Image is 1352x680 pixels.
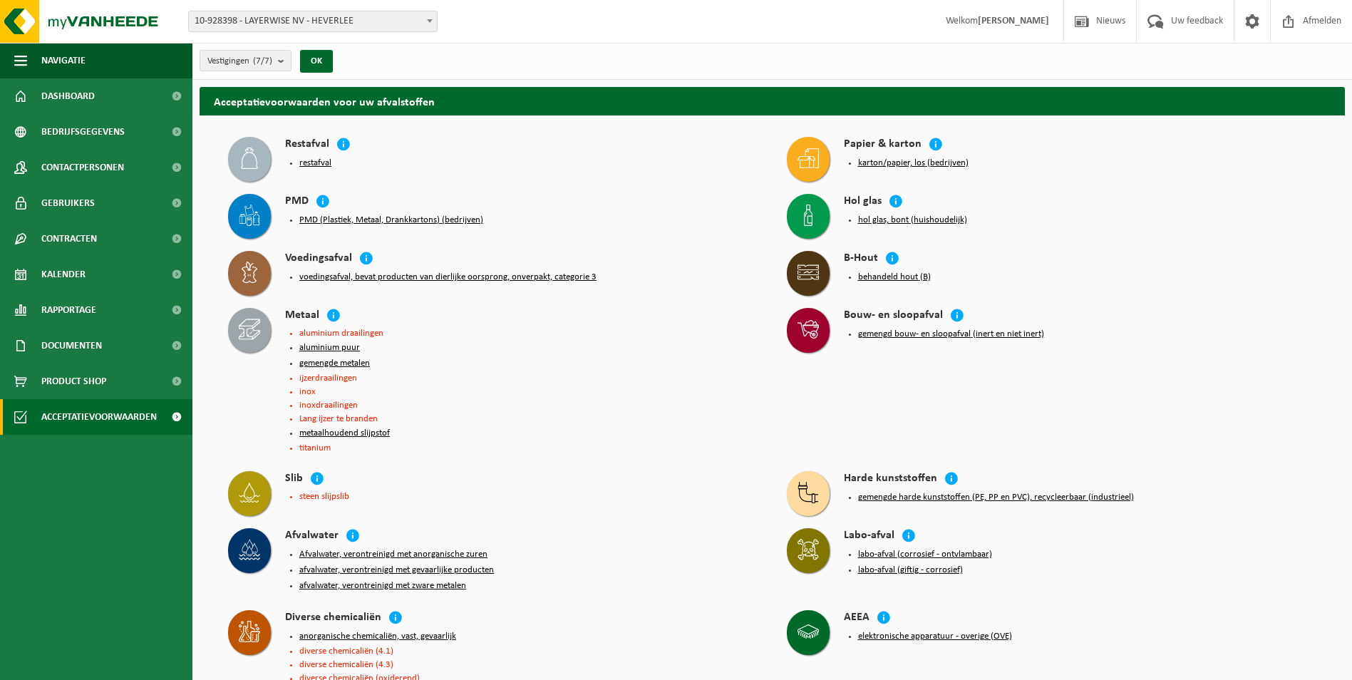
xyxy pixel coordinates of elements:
[188,11,438,32] span: 10-928398 - LAYERWISE NV - HEVERLEE
[299,565,494,576] button: afvalwater, verontreinigd met gevaarlijke producten
[299,215,483,226] button: PMD (Plastiek, Metaal, Drankkartons) (bedrijven)
[253,56,272,66] count: (7/7)
[844,137,922,153] h4: Papier & karton
[285,251,352,267] h4: Voedingsafval
[300,50,333,73] button: OK
[858,631,1012,642] button: elektronische apparatuur - overige (OVE)
[978,16,1049,26] strong: [PERSON_NAME]
[299,646,758,656] li: diverse chemicaliën (4.1)
[299,342,360,354] button: aluminium puur
[299,549,487,560] button: Afvalwater, verontreinigd met anorganische zuren
[299,387,758,396] li: inox
[285,137,329,153] h4: Restafval
[299,158,331,169] button: restafval
[844,610,869,627] h4: AEEA
[41,257,86,292] span: Kalender
[41,114,125,150] span: Bedrijfsgegevens
[858,215,967,226] button: hol glas, bont (huishoudelijk)
[299,401,758,410] li: inoxdraailingen
[858,272,931,283] button: behandeld hout (B)
[41,399,157,435] span: Acceptatievoorwaarden
[858,329,1044,340] button: gemengd bouw- en sloopafval (inert en niet inert)
[299,428,390,439] button: metaalhoudend slijpstof
[844,471,937,488] h4: Harde kunststoffen
[299,492,758,501] li: steen slijpslib
[299,443,758,453] li: titanium
[858,158,969,169] button: karton/papier, los (bedrijven)
[299,414,758,423] li: Lang ijzer te branden
[299,660,758,669] li: diverse chemicaliën (4.3)
[41,185,95,221] span: Gebruikers
[200,87,1345,115] h2: Acceptatievoorwaarden voor uw afvalstoffen
[844,308,943,324] h4: Bouw- en sloopafval
[285,194,309,210] h4: PMD
[41,221,97,257] span: Contracten
[299,358,370,369] button: gemengde metalen
[299,329,758,338] li: aluminium draailingen
[285,610,381,627] h4: Diverse chemicaliën
[207,51,272,72] span: Vestigingen
[844,528,894,545] h4: Labo-afval
[285,308,319,324] h4: Metaal
[285,471,303,488] h4: Slib
[285,528,339,545] h4: Afvalwater
[299,272,597,283] button: voedingsafval, bevat producten van dierlijke oorsprong, onverpakt, categorie 3
[41,364,106,399] span: Product Shop
[41,150,124,185] span: Contactpersonen
[41,78,95,114] span: Dashboard
[858,549,992,560] button: labo-afval (corrosief - ontvlambaar)
[41,292,96,328] span: Rapportage
[844,194,882,210] h4: Hol glas
[844,251,878,267] h4: B-Hout
[41,43,86,78] span: Navigatie
[189,11,437,31] span: 10-928398 - LAYERWISE NV - HEVERLEE
[200,50,291,71] button: Vestigingen(7/7)
[299,580,466,592] button: afvalwater, verontreinigd met zware metalen
[858,492,1134,503] button: gemengde harde kunststoffen (PE, PP en PVC), recycleerbaar (industrieel)
[299,374,758,383] li: ijzerdraailingen
[41,328,102,364] span: Documenten
[858,565,963,576] button: labo-afval (giftig - corrosief)
[299,631,456,642] button: anorganische chemicaliën, vast, gevaarlijk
